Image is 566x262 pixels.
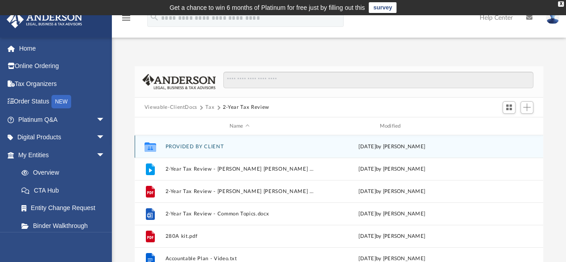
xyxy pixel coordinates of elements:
a: Binder Walkthrough [13,217,119,235]
button: PROVIDED BY CLIENT [165,144,314,150]
a: Tax Organizers [6,75,119,93]
button: Switch to Grid View [502,101,516,114]
a: Platinum Q&Aarrow_drop_down [6,111,119,129]
a: Home [6,39,119,57]
div: [DATE] by [PERSON_NAME] [318,188,466,196]
a: Digital Productsarrow_drop_down [6,129,119,146]
button: 2-Year Tax Review [223,103,269,112]
div: [DATE] by [PERSON_NAME] [318,210,466,218]
img: User Pic [546,11,559,24]
span: arrow_drop_down [96,146,114,164]
div: id [470,122,532,130]
a: Online Ordering [6,57,119,75]
button: 2-Year Tax Review - [PERSON_NAME] [PERSON_NAME] & [PERSON_NAME].mp4 [165,166,314,172]
i: search [149,12,159,22]
a: My Entitiesarrow_drop_down [6,146,119,164]
a: survey [369,2,396,13]
a: Entity Change Request [13,199,119,217]
button: 2-Year Tax Review - [PERSON_NAME] [PERSON_NAME] & [PERSON_NAME].pdf [165,189,314,194]
button: 2-Year Tax Review - Common Topics.docx [165,211,314,217]
div: Name [165,122,313,130]
div: close [558,1,564,7]
button: Tax [205,103,214,112]
i: menu [121,13,132,23]
div: id [139,122,161,130]
div: Get a chance to win 6 months of Platinum for free just by filling out this [170,2,365,13]
div: [DATE] by [PERSON_NAME] [318,143,466,151]
a: menu [121,17,132,23]
input: Search files and folders [223,72,533,89]
div: Modified [317,122,466,130]
span: arrow_drop_down [96,129,114,147]
button: Add [520,101,534,114]
button: Accountable Plan - Video.txt [165,256,314,262]
a: Order StatusNEW [6,93,119,111]
a: Overview [13,164,119,182]
span: arrow_drop_down [96,111,114,129]
div: NEW [51,95,71,108]
a: CTA Hub [13,181,119,199]
img: Anderson Advisors Platinum Portal [4,11,85,28]
div: [DATE] by [PERSON_NAME] [318,232,466,241]
div: [DATE] by [PERSON_NAME] [318,165,466,173]
button: Viewable-ClientDocs [145,103,197,112]
button: 280A kit.pdf [165,233,314,239]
